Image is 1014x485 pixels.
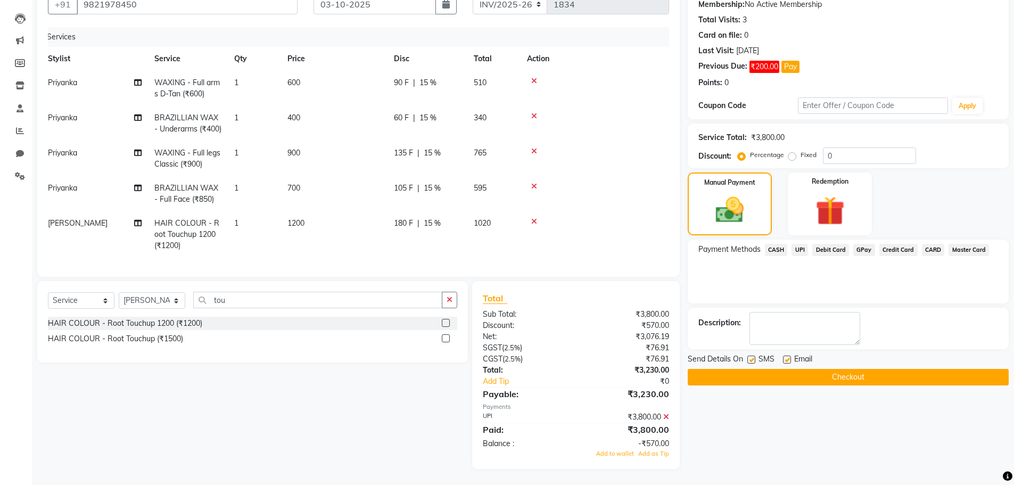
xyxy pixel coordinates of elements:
[744,30,748,41] div: 0
[704,178,755,187] label: Manual Payment
[812,177,848,186] label: Redemption
[234,218,238,228] span: 1
[234,183,238,193] span: 1
[475,320,576,331] div: Discount:
[413,77,415,88] span: |
[475,331,576,342] div: Net:
[576,354,677,365] div: ₹76.91
[154,183,218,204] span: BRAZILLIAN WAX - Full Face (₹850)
[638,450,669,457] span: Add as Tip
[576,331,677,342] div: ₹3,076.19
[228,47,281,71] th: Qty
[475,342,576,354] div: ( )
[698,77,722,88] div: Points:
[419,112,436,124] span: 15 %
[475,412,576,423] div: UPI
[413,112,415,124] span: |
[698,14,740,26] div: Total Visits:
[48,333,183,344] div: HAIR COLOUR - Root Touchup (₹1500)
[576,309,677,320] div: ₹3,800.00
[48,113,77,122] span: Priyanka
[698,132,747,143] div: Service Total:
[475,423,576,436] div: Paid:
[281,47,388,71] th: Price
[596,450,634,457] span: Add to wallet
[576,365,677,376] div: ₹3,230.00
[792,244,808,256] span: UPI
[504,343,520,352] span: 2.5%
[154,113,221,134] span: BRAZILLIAN WAX - Underarms (₹400)
[417,183,419,194] span: |
[193,292,442,308] input: Search or Scan
[698,61,747,73] div: Previous Due:
[707,194,753,226] img: _cash.svg
[287,148,300,158] span: 900
[853,244,875,256] span: GPay
[48,183,77,193] span: Priyanka
[765,244,788,256] span: CASH
[394,218,413,229] span: 180 F
[483,293,507,304] span: Total
[48,148,77,158] span: Priyanka
[879,244,918,256] span: Credit Card
[781,61,799,73] button: Pay
[698,151,731,162] div: Discount:
[154,78,220,98] span: WAXING - Full arms D-Tan (₹600)
[688,354,743,367] span: Send Details On
[48,78,77,87] span: Priyanka
[593,376,677,387] div: ₹0
[475,376,592,387] a: Add Tip
[759,354,774,367] span: SMS
[394,77,409,88] span: 90 F
[154,148,220,169] span: WAXING - Full legs Classic (₹900)
[475,309,576,320] div: Sub Total:
[743,14,747,26] div: 3
[424,218,441,229] span: 15 %
[801,150,817,160] label: Fixed
[234,148,238,158] span: 1
[48,218,108,228] span: [PERSON_NAME]
[483,343,502,352] span: SGST
[474,183,487,193] span: 595
[148,47,228,71] th: Service
[48,318,202,329] div: HAIR COLOUR - Root Touchup 1200 (₹1200)
[474,113,487,122] span: 340
[417,218,419,229] span: |
[806,193,854,229] img: _gift.svg
[749,61,779,73] span: ₹200.00
[394,112,409,124] span: 60 F
[43,27,671,47] div: Services
[474,148,487,158] span: 765
[698,45,734,56] div: Last Visit:
[949,244,989,256] span: Master Card
[475,365,576,376] div: Total:
[483,354,502,364] span: CGST
[576,320,677,331] div: ₹570.00
[724,77,729,88] div: 0
[736,45,759,56] div: [DATE]
[287,183,300,193] span: 700
[698,100,798,111] div: Coupon Code
[483,402,669,412] div: Payments
[287,218,304,228] span: 1200
[750,150,784,160] label: Percentage
[688,369,1009,385] button: Checkout
[922,244,945,256] span: CARD
[467,47,521,71] th: Total
[698,30,742,41] div: Card on file:
[417,147,419,159] span: |
[798,97,948,114] input: Enter Offer / Coupon Code
[388,47,467,71] th: Disc
[475,438,576,449] div: Balance :
[474,218,491,228] span: 1020
[576,342,677,354] div: ₹76.91
[424,183,441,194] span: 15 %
[475,354,576,365] div: ( )
[394,183,413,194] span: 105 F
[287,78,300,87] span: 600
[474,78,487,87] span: 510
[521,47,663,71] th: Action
[419,77,436,88] span: 15 %
[394,147,413,159] span: 135 F
[234,78,238,87] span: 1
